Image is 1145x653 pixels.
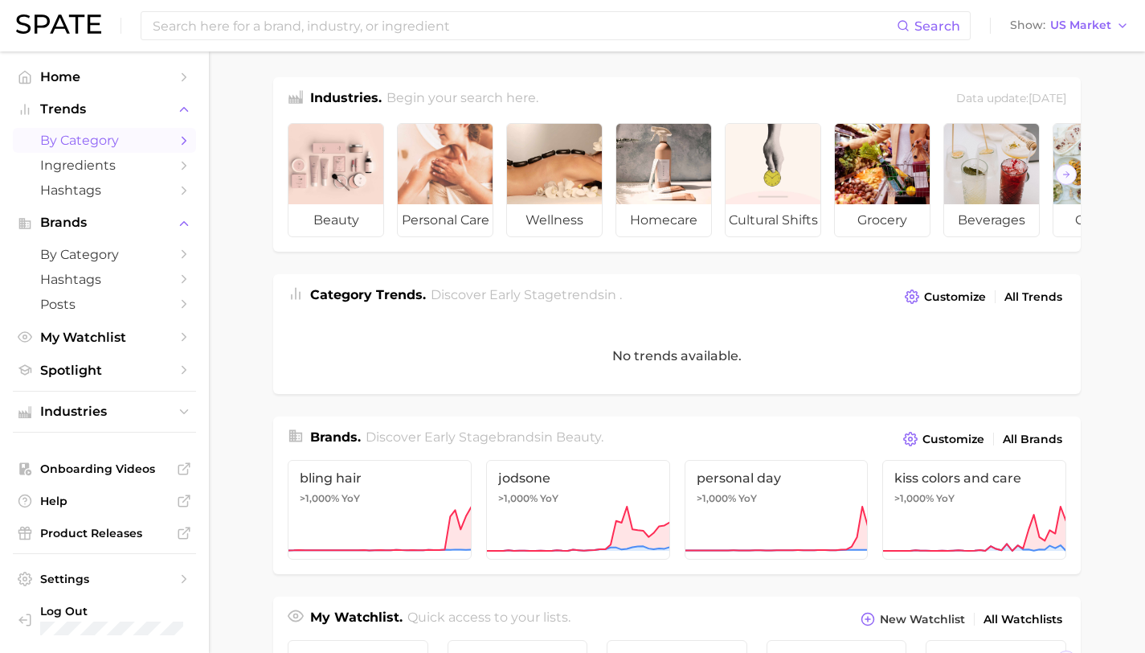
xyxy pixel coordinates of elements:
[13,128,196,153] a: by Category
[899,428,988,450] button: Customize
[13,242,196,267] a: by Category
[697,492,736,504] span: >1,000%
[13,97,196,121] button: Trends
[13,457,196,481] a: Onboarding Videos
[1004,290,1062,304] span: All Trends
[685,460,869,560] a: personal day>1,000% YoY
[1006,15,1133,36] button: ShowUS Market
[310,429,361,445] span: Brands .
[40,69,169,84] span: Home
[914,18,960,34] span: Search
[40,604,183,618] span: Log Out
[40,158,169,173] span: Ingredients
[697,470,857,486] span: personal day
[431,287,622,302] span: Discover Early Stage trends in .
[1010,21,1045,30] span: Show
[40,363,169,378] span: Spotlight
[366,429,603,445] span: Discover Early Stage brands in .
[1003,433,1062,446] span: All Brands
[40,272,169,287] span: Hashtags
[13,211,196,235] button: Brands
[300,492,339,504] span: >1,000%
[40,297,169,312] span: Posts
[943,123,1040,237] a: beverages
[398,204,493,236] span: personal care
[13,292,196,317] a: Posts
[726,204,820,236] span: cultural shifts
[310,88,382,110] h1: Industries.
[13,521,196,545] a: Product Releases
[288,123,384,237] a: beauty
[924,290,986,304] span: Customize
[40,102,169,117] span: Trends
[498,492,538,504] span: >1,000%
[506,123,603,237] a: wellness
[13,178,196,203] a: Hashtags
[288,204,383,236] span: beauty
[407,608,570,630] h2: Quick access to your lists.
[40,183,169,198] span: Hashtags
[13,400,196,424] button: Industries
[13,358,196,383] a: Spotlight
[922,433,984,446] span: Customize
[725,123,821,237] a: cultural shifts
[498,470,658,486] span: jodsone
[999,429,1066,450] a: All Brands
[834,123,930,237] a: grocery
[857,608,969,630] button: New Watchlist
[882,460,1066,560] a: kiss colors and care>1,000% YoY
[835,204,930,236] span: grocery
[540,492,558,505] span: YoY
[901,285,990,308] button: Customize
[615,123,712,237] a: homecare
[40,494,169,508] span: Help
[1050,21,1111,30] span: US Market
[288,460,472,560] a: bling hair>1,000% YoY
[40,133,169,148] span: by Category
[40,572,169,586] span: Settings
[13,267,196,292] a: Hashtags
[738,492,757,505] span: YoY
[486,460,670,560] a: jodsone>1,000% YoY
[979,609,1066,630] a: All Watchlists
[40,216,169,230] span: Brands
[40,462,169,476] span: Onboarding Videos
[310,608,403,630] h1: My Watchlist.
[880,613,965,626] span: New Watchlist
[956,88,1066,110] div: Data update: [DATE]
[13,489,196,513] a: Help
[273,318,1081,394] div: No trends available.
[894,492,934,504] span: >1,000%
[40,405,169,419] span: Industries
[40,526,169,540] span: Product Releases
[16,14,101,34] img: SPATE
[507,204,602,236] span: wellness
[151,12,897,39] input: Search here for a brand, industry, or ingredient
[13,567,196,591] a: Settings
[300,470,460,486] span: bling hair
[13,599,196,640] a: Log out. Currently logged in with e-mail lhighfill@hunterpr.com.
[341,492,360,505] span: YoY
[1000,286,1066,308] a: All Trends
[397,123,493,237] a: personal care
[556,429,601,445] span: beauty
[1056,164,1077,185] button: Scroll Right
[13,325,196,350] a: My Watchlist
[310,287,426,302] span: Category Trends .
[944,204,1039,236] span: beverages
[936,492,955,505] span: YoY
[386,88,538,110] h2: Begin your search here.
[40,247,169,262] span: by Category
[616,204,711,236] span: homecare
[13,64,196,89] a: Home
[983,613,1062,626] span: All Watchlists
[13,153,196,178] a: Ingredients
[40,330,169,345] span: My Watchlist
[894,470,1054,486] span: kiss colors and care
